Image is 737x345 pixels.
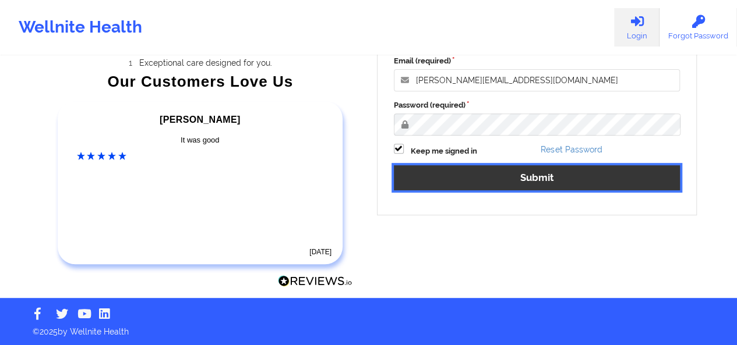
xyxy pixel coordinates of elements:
[394,165,680,190] button: Submit
[278,275,352,290] a: Reviews.io Logo
[77,134,324,146] div: It was good
[660,8,737,47] a: Forgot Password
[309,248,332,256] time: [DATE]
[59,58,352,67] li: Exceptional care designed for you.
[24,318,713,337] p: © 2025 by Wellnite Health
[411,145,477,157] label: Keep me signed in
[160,115,240,125] span: [PERSON_NAME]
[394,99,680,111] label: Password (required)
[394,55,680,67] label: Email (required)
[614,8,660,47] a: Login
[48,76,352,87] div: Our Customers Love Us
[278,275,352,287] img: Reviews.io Logo
[541,145,602,154] a: Reset Password
[394,69,680,91] input: Email address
